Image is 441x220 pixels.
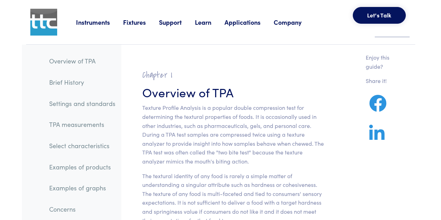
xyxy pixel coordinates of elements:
a: Brief History [44,74,121,90]
a: Fixtures [123,18,159,26]
h2: Chapter I [142,70,324,81]
a: Instruments [76,18,123,26]
p: Texture Profile Analysis is a popular double compression test for determining the textural proper... [142,103,324,166]
a: Learn [195,18,225,26]
a: Concerns [44,201,121,217]
a: Company [274,18,315,26]
a: Examples of graphs [44,180,121,196]
h3: Overview of TPA [142,83,324,100]
p: Enjoy this guide? [366,53,398,71]
a: Select characteristics [44,138,121,154]
a: Share on LinkedIn [366,133,388,142]
a: Applications [225,18,274,26]
button: Let's Talk [353,7,406,24]
a: Settings and standards [44,96,121,112]
a: TPA measurements [44,116,121,132]
a: Support [159,18,195,26]
a: Overview of TPA [44,53,121,69]
img: ttc_logo_1x1_v1.0.png [30,9,57,36]
a: Examples of products [44,159,121,175]
p: Share it! [366,76,398,85]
